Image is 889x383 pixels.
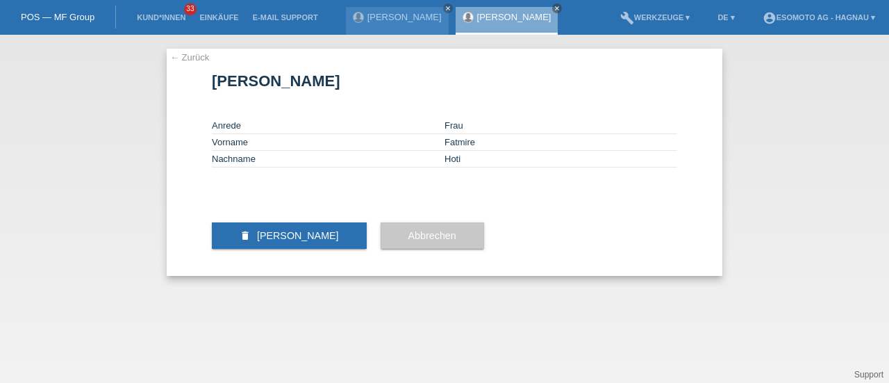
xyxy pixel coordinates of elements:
a: account_circleEsomoto AG - Hagnau ▾ [756,13,882,22]
i: delete [240,230,251,241]
a: Kund*innen [130,13,192,22]
i: account_circle [763,11,776,25]
a: [PERSON_NAME] [367,12,442,22]
td: Nachname [212,151,444,168]
a: [PERSON_NAME] [477,12,551,22]
i: build [620,11,634,25]
a: Einkäufe [192,13,245,22]
td: Anrede [212,117,444,134]
button: Abbrechen [381,222,484,249]
td: Hoti [444,151,677,168]
button: delete [PERSON_NAME] [212,222,367,249]
a: buildWerkzeuge ▾ [613,13,697,22]
td: Frau [444,117,677,134]
a: close [443,3,453,13]
a: E-Mail Support [246,13,325,22]
td: Fatmire [444,134,677,151]
a: close [552,3,562,13]
i: close [444,5,451,12]
a: POS — MF Group [21,12,94,22]
span: Abbrechen [408,230,456,241]
a: ← Zurück [170,52,209,63]
h1: [PERSON_NAME] [212,72,677,90]
span: 33 [184,3,197,15]
i: close [554,5,560,12]
a: DE ▾ [711,13,741,22]
a: Support [854,370,883,380]
span: [PERSON_NAME] [257,230,339,241]
td: Vorname [212,134,444,151]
